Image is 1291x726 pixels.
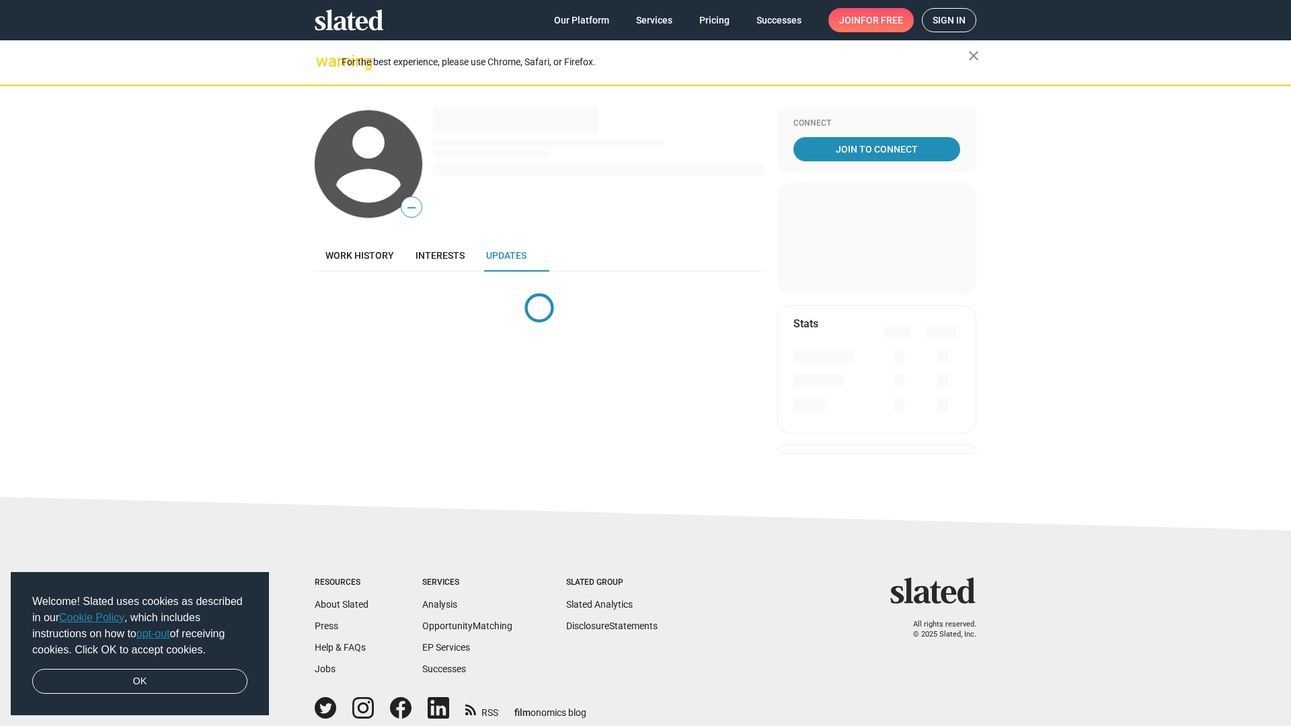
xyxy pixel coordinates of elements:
span: Join [839,8,903,32]
div: Services [422,577,512,588]
mat-icon: close [966,48,982,64]
span: Updates [486,250,526,261]
a: Interests [405,239,475,272]
p: All rights reserved. © 2025 Slated, Inc. [899,620,976,639]
a: DisclosureStatements [566,620,658,631]
a: Services [625,8,683,32]
mat-card-title: Stats [793,317,818,331]
a: Pricing [689,8,740,32]
a: Slated Analytics [566,599,633,610]
div: Slated Group [566,577,658,588]
mat-icon: warning [316,53,332,69]
a: About Slated [315,599,368,610]
a: Joinfor free [828,8,914,32]
span: Successes [756,8,801,32]
span: Work history [325,250,394,261]
a: Help & FAQs [315,642,366,653]
span: Join To Connect [796,137,957,161]
a: EP Services [422,642,470,653]
a: Updates [475,239,537,272]
a: Successes [746,8,812,32]
a: Successes [422,663,466,674]
span: Our Platform [554,8,609,32]
a: Jobs [315,663,336,674]
span: Services [636,8,672,32]
a: dismiss cookie message [32,669,247,694]
div: Connect [793,118,960,129]
a: Analysis [422,599,457,610]
a: opt-out [136,628,170,639]
a: Sign in [922,8,976,32]
div: For the best experience, please use Chrome, Safari, or Firefox. [342,53,968,71]
span: Welcome! Slated uses cookies as described in our , which includes instructions on how to of recei... [32,594,247,658]
span: for free [861,8,903,32]
span: Pricing [699,8,730,32]
div: cookieconsent [11,572,269,716]
a: Cookie Policy [59,612,124,623]
a: Work history [315,239,405,272]
a: filmonomics blog [514,696,586,719]
span: Interests [416,250,465,261]
span: Sign in [933,9,966,32]
span: — [401,199,422,216]
a: Our Platform [543,8,620,32]
span: film [514,707,531,718]
a: OpportunityMatching [422,620,512,631]
a: Press [315,620,338,631]
a: Join To Connect [793,137,960,161]
a: RSS [465,698,498,719]
div: Resources [315,577,368,588]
